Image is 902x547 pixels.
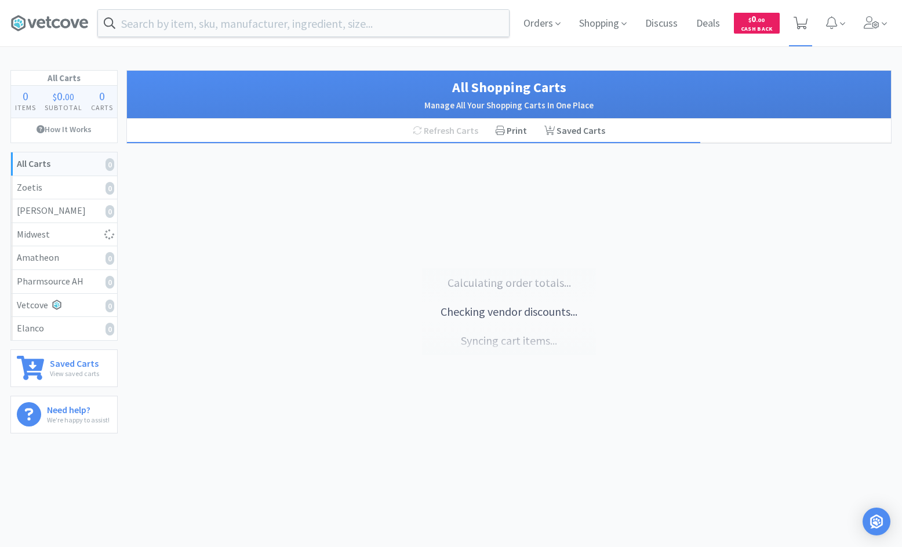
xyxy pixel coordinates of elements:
a: All Carts0 [11,152,117,176]
i: 0 [106,300,114,312]
span: $ [53,91,57,103]
p: We're happy to assist! [47,414,110,425]
a: Vetcove0 [11,294,117,318]
div: [PERSON_NAME] [17,203,111,218]
h4: Items [11,102,41,113]
h1: All Shopping Carts [139,76,879,99]
span: 0 [748,13,765,24]
span: . 00 [756,16,765,24]
i: 0 [106,323,114,336]
strong: All Carts [17,158,50,169]
div: Zoetis [17,180,111,195]
a: Saved Carts [536,119,614,143]
h1: All Carts [11,71,117,86]
div: Amatheon [17,250,111,265]
a: Saved CartsView saved carts [10,349,118,387]
span: Cash Back [741,26,773,34]
h4: Subtotal [41,102,87,113]
div: Refresh Carts [404,119,487,143]
div: Midwest [17,227,111,242]
span: 0 [99,89,105,103]
h2: Manage All Your Shopping Carts In One Place [139,99,879,112]
a: How It Works [11,118,117,140]
a: $0.00Cash Back [734,8,780,39]
a: Deals [692,19,725,29]
a: Zoetis0 [11,176,117,200]
div: Pharmsource AH [17,274,111,289]
i: 0 [106,182,114,195]
div: . [41,90,87,102]
span: $ [748,16,751,24]
div: Vetcove [17,298,111,313]
p: View saved carts [50,368,99,379]
i: 0 [106,158,114,171]
span: 0 [23,89,28,103]
i: 0 [106,205,114,218]
span: 0 [57,89,63,103]
h6: Saved Carts [50,356,99,368]
div: Elanco [17,321,111,336]
a: [PERSON_NAME]0 [11,199,117,223]
i: 0 [106,276,114,289]
i: 0 [106,252,114,265]
a: Elanco0 [11,317,117,340]
a: Discuss [641,19,682,29]
h4: Carts [86,102,117,113]
a: Pharmsource AH0 [11,270,117,294]
div: Open Intercom Messenger [863,508,890,535]
span: 00 [65,91,74,103]
a: Midwest [11,223,117,247]
a: Amatheon0 [11,246,117,270]
input: Search by item, sku, manufacturer, ingredient, size... [98,10,509,37]
h6: Need help? [47,402,110,414]
div: Print [487,119,536,143]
